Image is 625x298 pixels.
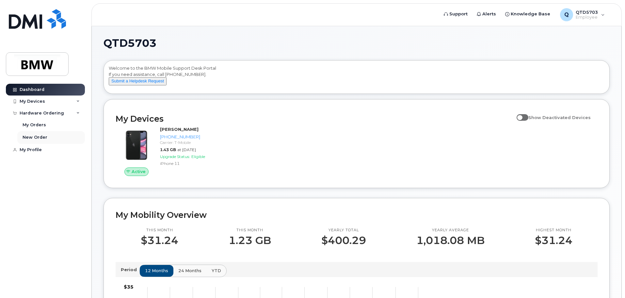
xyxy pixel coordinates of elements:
p: 1,018.08 MB [416,235,485,246]
span: at [DATE] [177,147,196,152]
button: Submit a Helpdesk Request [109,77,167,85]
p: Yearly average [416,228,485,233]
strong: [PERSON_NAME] [160,127,199,132]
a: Active[PERSON_NAME][PHONE_NUMBER]Carrier: T-Mobile1.43 GBat [DATE]Upgrade Status:EligibleiPhone 11 [116,126,230,176]
p: Highest month [535,228,572,233]
iframe: Messenger Launcher [597,270,620,293]
p: 1.23 GB [229,235,271,246]
p: Yearly total [321,228,366,233]
span: Eligible [191,154,205,159]
a: Submit a Helpdesk Request [109,78,167,83]
p: Period [121,267,139,273]
span: YTD [212,268,221,274]
span: 24 months [178,268,201,274]
h2: My Devices [116,114,513,124]
p: This month [229,228,271,233]
tspan: $35 [124,284,134,290]
input: Show Deactivated Devices [517,111,522,116]
span: Show Deactivated Devices [528,115,591,120]
img: iPhone_11.jpg [121,130,152,161]
h2: My Mobility Overview [116,210,598,220]
div: [PHONE_NUMBER] [160,134,228,140]
p: $31.24 [535,235,572,246]
p: This month [141,228,178,233]
span: QTD5703 [104,38,156,48]
span: Active [132,168,146,175]
div: Welcome to the BMW Mobile Support Desk Portal If you need assistance, call [PHONE_NUMBER]. [109,65,604,91]
span: 1.43 GB [160,147,176,152]
span: Upgrade Status: [160,154,190,159]
div: Carrier: T-Mobile [160,140,228,145]
p: $31.24 [141,235,178,246]
div: iPhone 11 [160,161,228,166]
p: $400.29 [321,235,366,246]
